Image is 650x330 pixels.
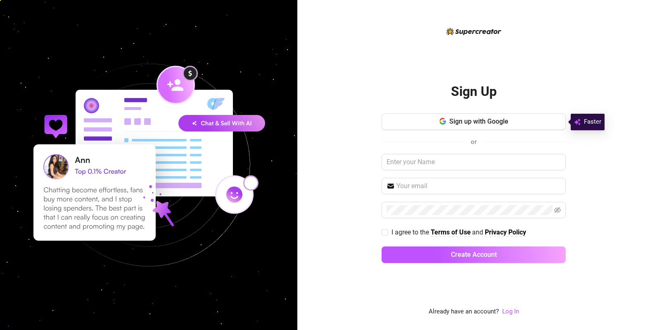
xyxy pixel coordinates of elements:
a: Log In [502,308,519,315]
span: or [471,138,477,146]
span: Already have an account? [429,307,499,317]
img: logo-BBDzfeDw.svg [446,28,501,35]
button: Create Account [382,246,566,263]
button: Sign up with Google [382,113,566,130]
a: Log In [502,307,519,317]
span: Sign up with Google [449,117,508,125]
span: I agree to the [391,228,431,236]
span: Faster [584,117,601,127]
strong: Privacy Policy [485,228,526,236]
strong: Terms of Use [431,228,471,236]
input: Your email [396,181,561,191]
a: Terms of Use [431,228,471,237]
a: Privacy Policy [485,228,526,237]
input: Enter your Name [382,154,566,170]
span: and [472,228,485,236]
h2: Sign Up [451,83,497,100]
span: eye-invisible [554,207,561,213]
img: svg%3e [574,117,581,127]
span: Create Account [451,251,497,258]
img: signup-background-D0MIrEPF.svg [6,22,292,308]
